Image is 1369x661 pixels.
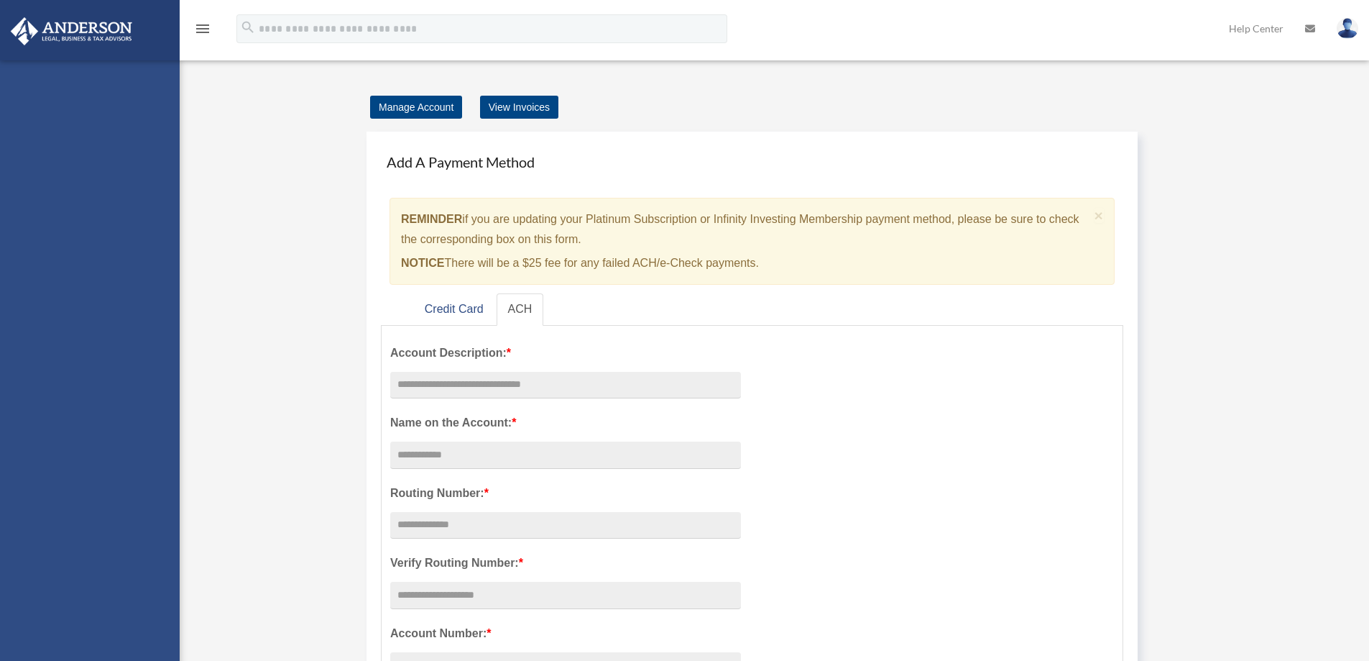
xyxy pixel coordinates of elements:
[6,17,137,45] img: Anderson Advisors Platinum Portal
[381,146,1123,178] h4: Add A Payment Method
[497,293,544,326] a: ACH
[390,483,741,503] label: Routing Number:
[413,293,495,326] a: Credit Card
[390,624,741,644] label: Account Number:
[1337,18,1358,39] img: User Pic
[390,198,1115,285] div: if you are updating your Platinum Subscription or Infinity Investing Membership payment method, p...
[401,213,462,225] strong: REMINDER
[194,20,211,37] i: menu
[1094,207,1104,224] span: ×
[390,413,741,433] label: Name on the Account:
[401,253,1089,273] p: There will be a $25 fee for any failed ACH/e-Check payments.
[240,19,256,35] i: search
[1094,208,1104,223] button: Close
[480,96,558,119] a: View Invoices
[370,96,462,119] a: Manage Account
[401,257,444,269] strong: NOTICE
[194,25,211,37] a: menu
[390,343,741,363] label: Account Description:
[390,553,741,573] label: Verify Routing Number:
